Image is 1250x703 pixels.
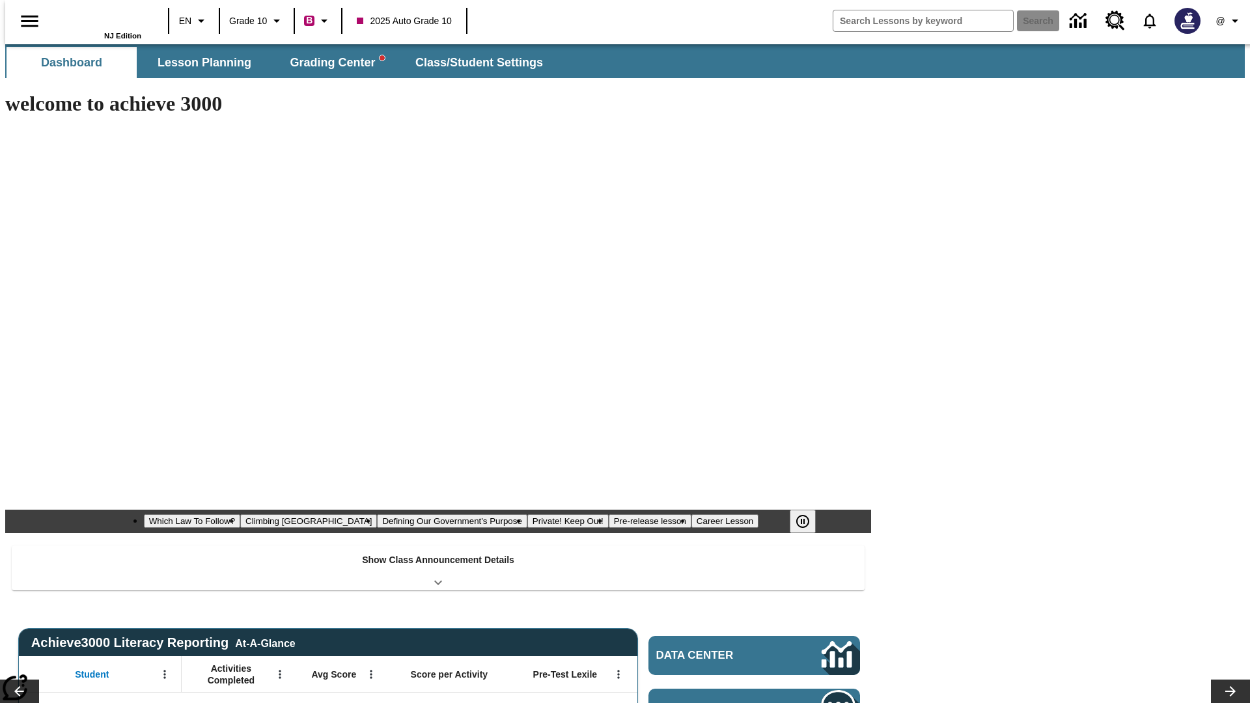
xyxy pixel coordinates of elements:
[188,663,274,686] span: Activities Completed
[57,6,141,32] a: Home
[1098,3,1133,38] a: Resource Center, Will open in new tab
[405,47,553,78] button: Class/Student Settings
[235,635,295,650] div: At-A-Glance
[415,55,543,70] span: Class/Student Settings
[380,55,385,61] svg: writing assistant alert
[533,669,598,680] span: Pre-Test Lexile
[155,665,174,684] button: Open Menu
[75,669,109,680] span: Student
[158,55,251,70] span: Lesson Planning
[5,44,1245,78] div: SubNavbar
[1167,4,1208,38] button: Select a new avatar
[41,55,102,70] span: Dashboard
[609,665,628,684] button: Open Menu
[179,14,191,28] span: EN
[527,514,609,528] button: Slide 4 Private! Keep Out!
[1208,9,1250,33] button: Profile/Settings
[833,10,1013,31] input: search field
[144,514,240,528] button: Slide 1 Which Law To Follow?
[10,2,49,40] button: Open side menu
[31,635,296,650] span: Achieve3000 Literacy Reporting
[224,9,290,33] button: Grade: Grade 10, Select a grade
[311,669,356,680] span: Avg Score
[270,665,290,684] button: Open Menu
[377,514,527,528] button: Slide 3 Defining Our Government's Purpose
[1133,4,1167,38] a: Notifications
[306,12,312,29] span: B
[229,14,267,28] span: Grade 10
[57,5,141,40] div: Home
[5,47,555,78] div: SubNavbar
[656,649,778,662] span: Data Center
[790,510,829,533] div: Pause
[1174,8,1201,34] img: Avatar
[357,14,451,28] span: 2025 Auto Grade 10
[240,514,377,528] button: Slide 2 Climbing Mount Tai
[790,510,816,533] button: Pause
[411,669,488,680] span: Score per Activity
[691,514,758,528] button: Slide 6 Career Lesson
[5,92,871,116] h1: welcome to achieve 3000
[104,32,141,40] span: NJ Edition
[139,47,270,78] button: Lesson Planning
[362,553,514,567] p: Show Class Announcement Details
[1062,3,1098,39] a: Data Center
[1215,14,1225,28] span: @
[272,47,402,78] button: Grading Center
[12,545,865,590] div: Show Class Announcement Details
[648,636,860,675] a: Data Center
[290,55,384,70] span: Grading Center
[361,665,381,684] button: Open Menu
[609,514,691,528] button: Slide 5 Pre-release lesson
[1211,680,1250,703] button: Lesson carousel, Next
[7,47,137,78] button: Dashboard
[299,9,337,33] button: Boost Class color is violet red. Change class color
[173,9,215,33] button: Language: EN, Select a language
